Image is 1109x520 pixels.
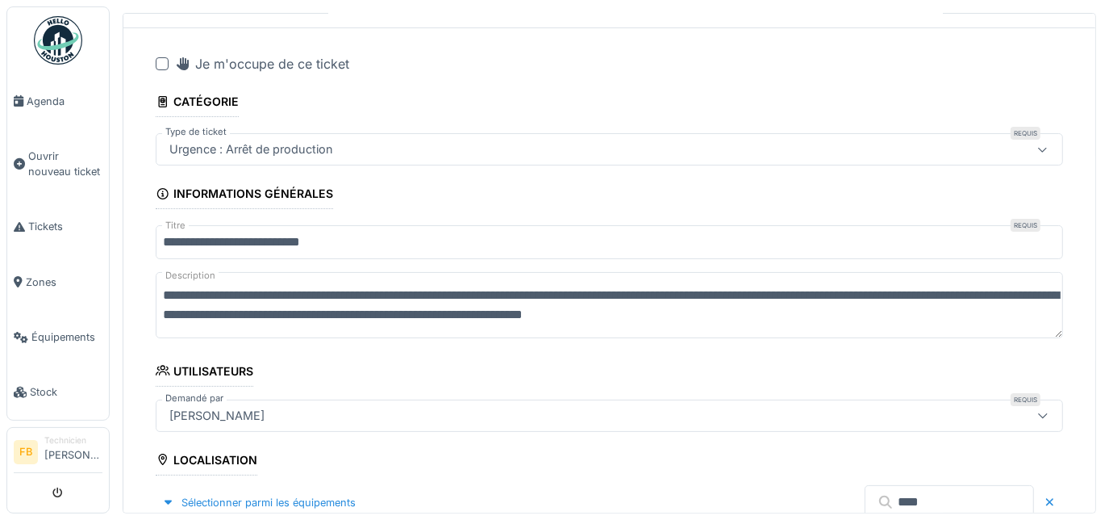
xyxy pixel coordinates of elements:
div: Localisation [156,448,257,476]
a: Zones [7,254,109,309]
span: Ouvrir nouveau ticket [28,149,102,179]
li: FB [14,440,38,464]
div: Requis [1011,219,1040,232]
div: Catégorie [156,90,239,117]
li: [PERSON_NAME] [44,434,102,469]
div: Urgence : Arrêt de production [163,140,340,158]
div: Requis [1011,127,1040,140]
a: Tickets [7,199,109,254]
div: Sélectionner parmi les équipements [156,492,362,514]
div: Informations générales [156,182,333,209]
label: Demandé par [162,392,227,405]
img: Badge_color-CXgf-gQk.svg [34,16,82,65]
a: Agenda [7,73,109,128]
span: Tickets [28,219,102,234]
label: Type de ticket [162,125,230,139]
div: Requis [1011,393,1040,406]
a: Stock [7,365,109,420]
div: [PERSON_NAME] [163,407,271,425]
a: FB Technicien[PERSON_NAME] [14,434,102,473]
div: Utilisateurs [156,359,253,387]
span: Stock [30,384,102,400]
label: Titre [162,219,189,233]
div: Je m'occupe de ce ticket [175,54,349,73]
div: Technicien [44,434,102,447]
span: Équipements [31,329,102,345]
span: Agenda [27,94,102,109]
a: Ouvrir nouveau ticket [7,128,109,199]
span: Zones [26,275,102,290]
label: Description [162,266,219,286]
a: Équipements [7,310,109,365]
